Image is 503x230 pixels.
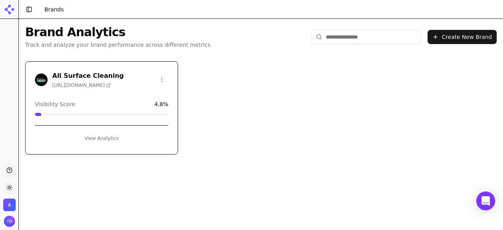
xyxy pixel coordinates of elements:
button: Open user button [4,216,15,227]
img: All Surface Cleaning [35,74,48,86]
nav: breadcrumb [44,6,64,13]
span: Visibility Score [35,100,75,108]
img: Tom Dieringer [4,216,15,227]
div: Open Intercom Messenger [476,191,495,210]
button: View Analytics [35,132,168,145]
span: [URL][DOMAIN_NAME] [52,82,111,88]
span: 4.8 % [154,100,169,108]
p: Track and analyze your brand performance across different metrics [25,41,211,49]
h1: Brand Analytics [25,25,211,39]
span: Brands [44,6,64,13]
button: Create New Brand [428,30,497,44]
img: All Surface [3,199,16,211]
button: Open organization switcher [3,199,16,211]
h3: All Surface Cleaning [52,71,124,81]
